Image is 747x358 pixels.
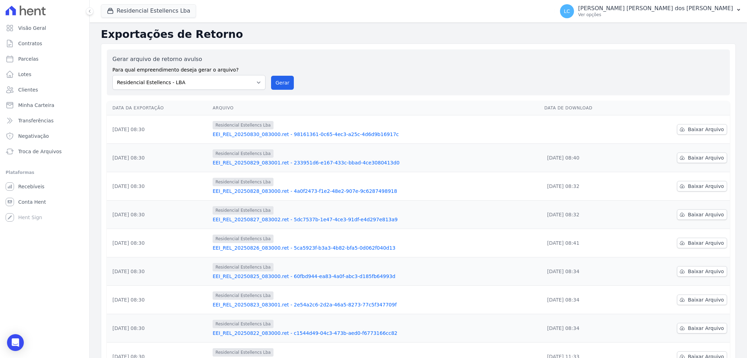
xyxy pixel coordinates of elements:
[213,263,274,271] span: Residencial Estellencs Lba
[554,1,747,21] button: LC [PERSON_NAME] [PERSON_NAME] dos [PERSON_NAME] Ver opções
[213,206,274,215] span: Residencial Estellencs Lba
[213,159,539,166] a: EEI_REL_20250829_083001.ret - 233951d6-e167-433c-bbad-4ce3080413d0
[6,168,84,177] div: Plataformas
[3,83,87,97] a: Clientes
[3,98,87,112] a: Minha Carteira
[18,40,42,47] span: Contratos
[677,295,727,305] a: Baixar Arquivo
[18,183,44,190] span: Recebíveis
[541,101,634,115] th: Data de Download
[677,153,727,163] a: Baixar Arquivo
[107,201,210,229] td: [DATE] 08:30
[213,273,539,280] a: EEI_REL_20250825_083000.ret - 60fbd944-ea83-4a0f-abc3-d185fb64993d
[541,257,634,286] td: [DATE] 08:34
[213,330,539,337] a: EEI_REL_20250822_083000.ret - c1544d49-04c3-473b-aed0-f6773166cc82
[3,67,87,81] a: Lotes
[213,320,274,328] span: Residencial Estellencs Lba
[688,211,724,218] span: Baixar Arquivo
[3,144,87,158] a: Troca de Arquivos
[18,148,62,155] span: Troca de Arquivos
[3,21,87,35] a: Visão Geral
[213,244,539,251] a: EEI_REL_20250826_083000.ret - 5ca5923f-b3a3-4b82-bfa5-0d062f040d13
[3,180,87,194] a: Recebíveis
[112,63,265,74] label: Para qual empreendimento deseja gerar o arquivo?
[213,235,274,243] span: Residencial Estellencs Lba
[107,257,210,286] td: [DATE] 08:30
[578,12,733,18] p: Ver opções
[107,101,210,115] th: Data da Exportação
[107,172,210,201] td: [DATE] 08:30
[7,334,24,351] div: Open Intercom Messenger
[677,238,727,248] a: Baixar Arquivo
[3,195,87,209] a: Conta Hent
[688,239,724,246] span: Baixar Arquivo
[677,209,727,220] a: Baixar Arquivo
[112,55,265,63] label: Gerar arquivo de retorno avulso
[677,323,727,333] a: Baixar Arquivo
[18,86,38,93] span: Clientes
[688,325,724,332] span: Baixar Arquivo
[3,36,87,50] a: Contratos
[101,28,736,41] h2: Exportações de Retorno
[541,286,634,314] td: [DATE] 08:34
[213,121,274,129] span: Residencial Estellencs Lba
[3,114,87,128] a: Transferências
[3,52,87,66] a: Parcelas
[213,178,274,186] span: Residencial Estellencs Lba
[213,131,539,138] a: EEI_REL_20250830_083000.ret - 98161361-0c65-4ec3-a25c-4d6d9b16917c
[18,25,46,32] span: Visão Geral
[688,183,724,190] span: Baixar Arquivo
[541,144,634,172] td: [DATE] 08:40
[688,268,724,275] span: Baixar Arquivo
[213,291,274,300] span: Residencial Estellencs Lba
[677,266,727,277] a: Baixar Arquivo
[677,181,727,191] a: Baixar Arquivo
[677,124,727,135] a: Baixar Arquivo
[107,115,210,144] td: [DATE] 08:30
[541,172,634,201] td: [DATE] 08:32
[688,296,724,303] span: Baixar Arquivo
[271,76,294,90] button: Gerar
[107,144,210,172] td: [DATE] 08:30
[3,129,87,143] a: Negativação
[18,71,32,78] span: Lotes
[210,101,541,115] th: Arquivo
[18,55,39,62] span: Parcelas
[213,188,539,195] a: EEI_REL_20250828_083000.ret - 4a0f2473-f1e2-48e2-907e-9c6287498918
[541,201,634,229] td: [DATE] 08:32
[107,229,210,257] td: [DATE] 08:30
[18,198,46,205] span: Conta Hent
[18,133,49,140] span: Negativação
[213,216,539,223] a: EEI_REL_20250827_083002.ret - 5dc7537b-1e47-4ce3-91df-e4d297e813a9
[101,4,196,18] button: Residencial Estellencs Lba
[578,5,733,12] p: [PERSON_NAME] [PERSON_NAME] dos [PERSON_NAME]
[18,102,54,109] span: Minha Carteira
[688,154,724,161] span: Baixar Arquivo
[541,229,634,257] td: [DATE] 08:41
[107,314,210,343] td: [DATE] 08:30
[688,126,724,133] span: Baixar Arquivo
[213,149,274,158] span: Residencial Estellencs Lba
[18,117,54,124] span: Transferências
[107,286,210,314] td: [DATE] 08:30
[213,348,274,357] span: Residencial Estellencs Lba
[541,314,634,343] td: [DATE] 08:34
[213,301,539,308] a: EEI_REL_20250823_083001.ret - 2e54a2c6-2d2a-46a5-8273-77c5f347709f
[564,9,570,14] span: LC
